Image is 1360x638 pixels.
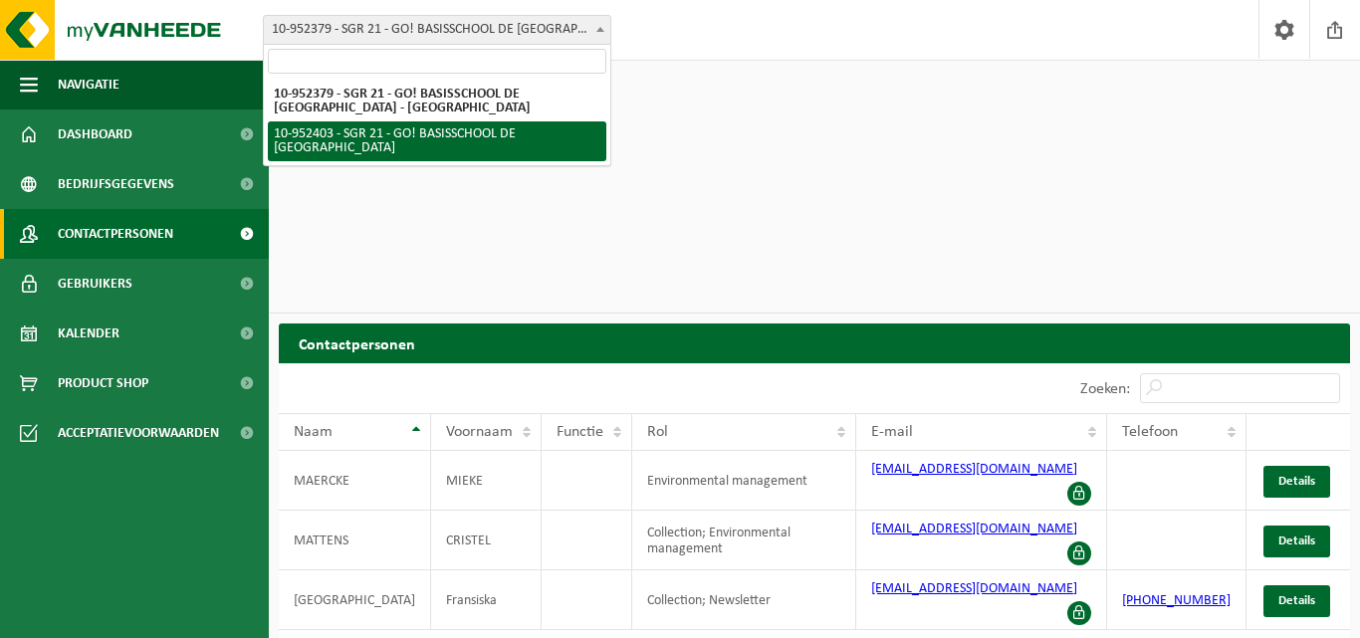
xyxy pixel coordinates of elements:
span: Details [1278,594,1315,607]
h2: Contactpersonen [279,323,1350,362]
span: Gebruikers [58,259,132,309]
span: 10-952379 - SGR 21 - GO! BASISSCHOOL DE WERELDBRUG - OUDENAARDE [264,16,610,44]
td: MAERCKE [279,451,431,511]
label: Zoeken: [1080,381,1130,397]
a: [PHONE_NUMBER] [1122,593,1231,608]
span: E-mail [871,424,913,440]
span: Kalender [58,309,119,358]
span: Functie [557,424,603,440]
span: Dashboard [58,109,132,159]
a: [EMAIL_ADDRESS][DOMAIN_NAME] [871,462,1077,477]
span: Navigatie [58,60,119,109]
span: Details [1278,475,1315,488]
a: [EMAIL_ADDRESS][DOMAIN_NAME] [871,522,1077,536]
li: 10-952403 - SGR 21 - GO! BASISSCHOOL DE [GEOGRAPHIC_DATA] [268,121,606,161]
td: Collection; Newsletter [632,570,856,630]
td: Environmental management [632,451,856,511]
span: 10-952379 - SGR 21 - GO! BASISSCHOOL DE WERELDBRUG - OUDENAARDE [263,15,611,45]
a: Details [1263,585,1330,617]
td: CRISTEL [431,511,542,570]
td: MIEKE [431,451,542,511]
span: Acceptatievoorwaarden [58,408,219,458]
a: Details [1263,466,1330,498]
span: Product Shop [58,358,148,408]
a: Details [1263,526,1330,557]
li: 10-952379 - SGR 21 - GO! BASISSCHOOL DE [GEOGRAPHIC_DATA] - [GEOGRAPHIC_DATA] [268,82,606,121]
span: Rol [647,424,668,440]
span: Voornaam [446,424,513,440]
span: Contactpersonen [58,209,173,259]
span: Telefoon [1122,424,1178,440]
td: [GEOGRAPHIC_DATA] [279,570,431,630]
span: Bedrijfsgegevens [58,159,174,209]
td: Collection; Environmental management [632,511,856,570]
span: Naam [294,424,333,440]
a: [EMAIL_ADDRESS][DOMAIN_NAME] [871,581,1077,596]
td: Fransiska [431,570,542,630]
td: MATTENS [279,511,431,570]
span: Details [1278,534,1315,547]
